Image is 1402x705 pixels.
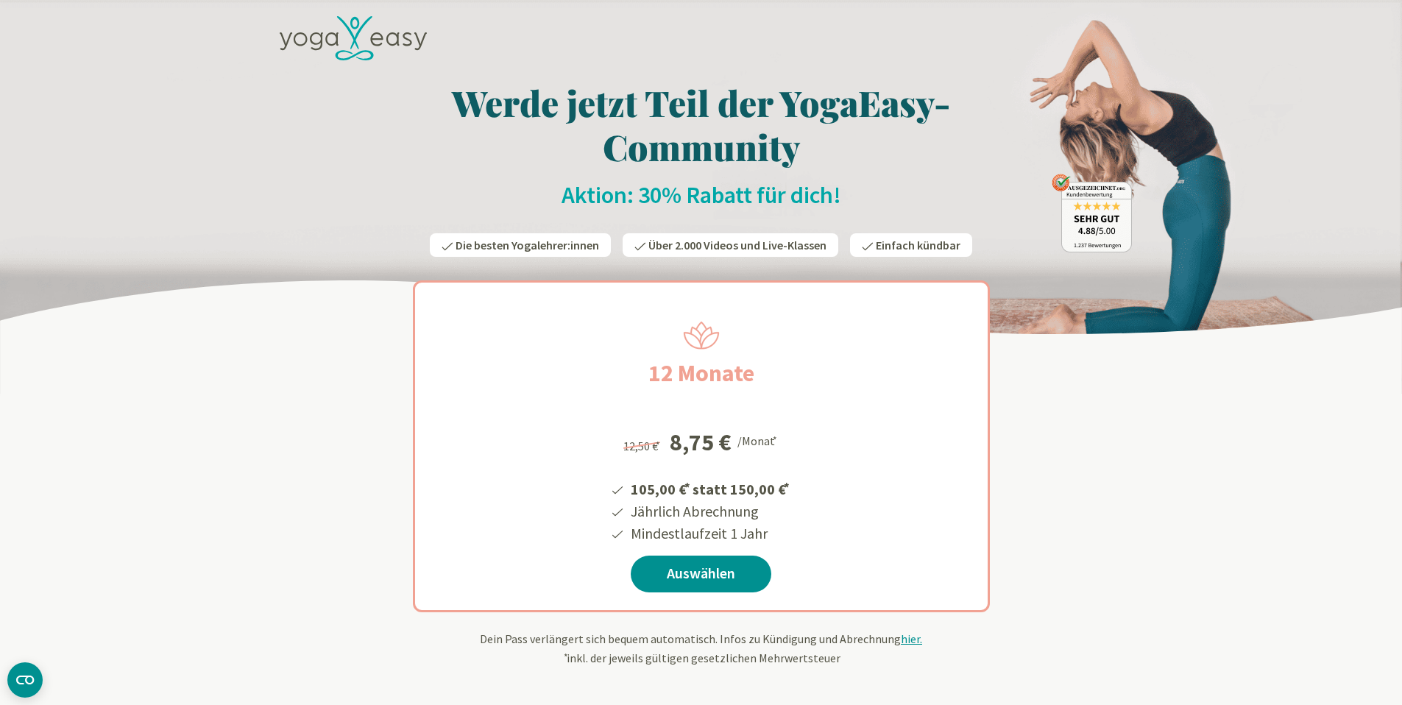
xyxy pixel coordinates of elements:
span: hier. [901,631,922,646]
div: /Monat [737,431,779,450]
img: ausgezeichnet_badge.png [1052,174,1132,252]
span: 12,50 € [623,439,662,453]
li: Mindestlaufzeit 1 Jahr [629,522,792,545]
h2: Aktion: 30% Rabatt für dich! [271,180,1132,210]
span: Einfach kündbar [876,238,960,252]
h2: 12 Monate [613,355,790,391]
li: 105,00 € statt 150,00 € [629,475,792,500]
button: CMP-Widget öffnen [7,662,43,698]
a: Auswählen [631,556,771,592]
li: Jährlich Abrechnung [629,500,792,522]
span: inkl. der jeweils gültigen gesetzlichen Mehrwertsteuer [562,651,840,665]
span: Die besten Yogalehrer:innen [456,238,599,252]
div: Dein Pass verlängert sich bequem automatisch. Infos zu Kündigung und Abrechnung [271,630,1132,667]
div: 8,75 € [670,431,732,454]
span: Über 2.000 Videos und Live-Klassen [648,238,826,252]
h1: Werde jetzt Teil der YogaEasy-Community [271,80,1132,169]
